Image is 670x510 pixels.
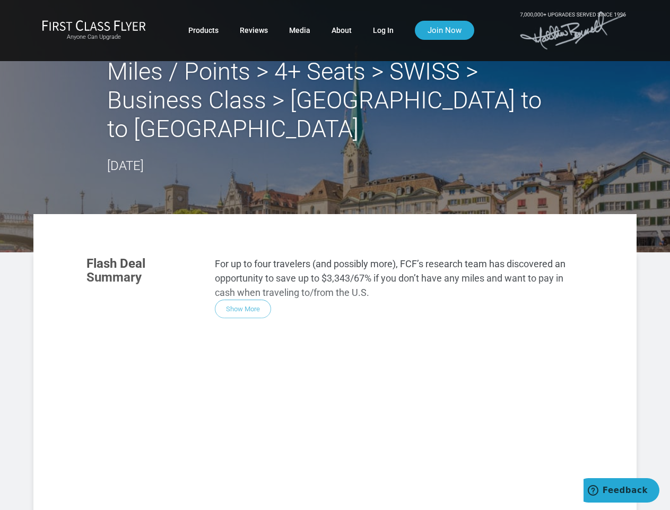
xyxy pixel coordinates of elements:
a: Log In [373,21,394,40]
a: Products [188,21,219,40]
a: Reviews [240,21,268,40]
img: First Class Flyer [42,20,146,31]
a: First Class FlyerAnyone Can Upgrade [42,20,146,41]
a: About [332,21,352,40]
a: Join Now [415,21,474,40]
p: For up to four travelers (and possibly more), FCF’s research team has discovered an opportunity t... [215,257,584,300]
time: [DATE] [107,158,144,173]
iframe: Opens a widget where you can find more information [584,478,659,505]
small: Anyone Can Upgrade [42,33,146,41]
h2: Miles / Points > 4+ Seats > SWISS > Business Class > [GEOGRAPHIC_DATA] to to [GEOGRAPHIC_DATA] [107,57,563,143]
a: Media [289,21,310,40]
h3: Flash Deal Summary [86,257,199,285]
